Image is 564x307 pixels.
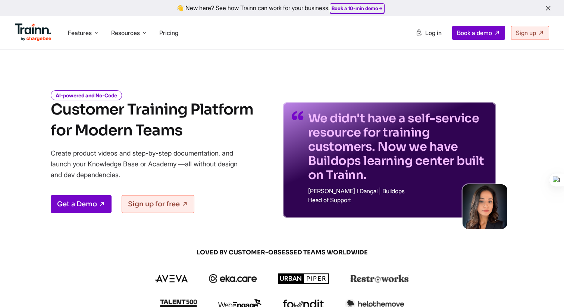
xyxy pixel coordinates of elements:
[278,273,329,284] img: urbanpiper logo
[51,195,112,213] a: Get a Demo
[111,29,140,37] span: Resources
[15,24,51,41] img: Trainn Logo
[511,26,549,40] a: Sign up
[332,5,383,11] a: Book a 10-min demo→
[425,29,442,37] span: Log in
[159,29,178,37] a: Pricing
[457,29,492,37] span: Book a demo
[350,275,409,283] img: restroworks logo
[4,4,560,12] div: 👋 New here? See how Trainn can work for your business.
[209,274,257,283] img: ekacare logo
[452,26,505,40] a: Book a demo
[308,197,487,203] p: Head of Support
[51,90,122,100] i: AI-powered and No-Code
[51,148,248,180] p: Create product videos and step-by-step documentation, and launch your Knowledge Base or Academy —...
[122,195,194,213] a: Sign up for free
[68,29,92,37] span: Features
[308,111,487,182] p: We didn't have a self-service resource for training customers. Now we have Buildops learning cent...
[463,184,507,229] img: sabina-buildops.d2e8138.png
[51,99,253,141] h1: Customer Training Platform for Modern Teams
[516,29,536,37] span: Sign up
[332,5,378,11] b: Book a 10-min demo
[292,111,304,120] img: quotes-purple.41a7099.svg
[411,26,446,40] a: Log in
[103,248,461,257] span: LOVED BY CUSTOMER-OBSESSED TEAMS WORLDWIDE
[155,275,188,282] img: aveva logo
[308,188,487,194] p: [PERSON_NAME] I Dangal | Buildops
